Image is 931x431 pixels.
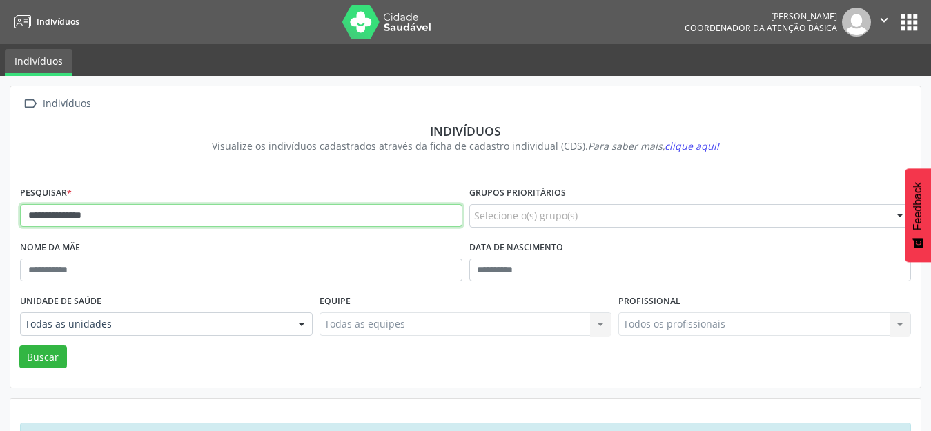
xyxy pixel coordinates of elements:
[474,208,578,223] span: Selecione o(s) grupo(s)
[37,16,79,28] span: Indivíduos
[20,94,93,114] a:  Indivíduos
[876,12,892,28] i: 
[905,168,931,262] button: Feedback - Mostrar pesquisa
[20,291,101,312] label: Unidade de saúde
[469,183,566,204] label: Grupos prioritários
[40,94,93,114] div: Indivíduos
[30,139,901,153] div: Visualize os indivíduos cadastrados através da ficha de cadastro individual (CDS).
[685,22,837,34] span: Coordenador da Atenção Básica
[912,182,924,230] span: Feedback
[20,94,40,114] i: 
[19,345,67,369] button: Buscar
[320,291,351,312] label: Equipe
[469,237,563,259] label: Data de nascimento
[588,139,719,152] i: Para saber mais,
[30,123,901,139] div: Indivíduos
[842,8,871,37] img: img
[871,8,897,37] button: 
[665,139,719,152] span: clique aqui!
[20,183,72,204] label: Pesquisar
[10,10,79,33] a: Indivíduos
[618,291,680,312] label: Profissional
[20,237,80,259] label: Nome da mãe
[897,10,921,34] button: apps
[685,10,837,22] div: [PERSON_NAME]
[5,49,72,76] a: Indivíduos
[25,317,284,331] span: Todas as unidades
